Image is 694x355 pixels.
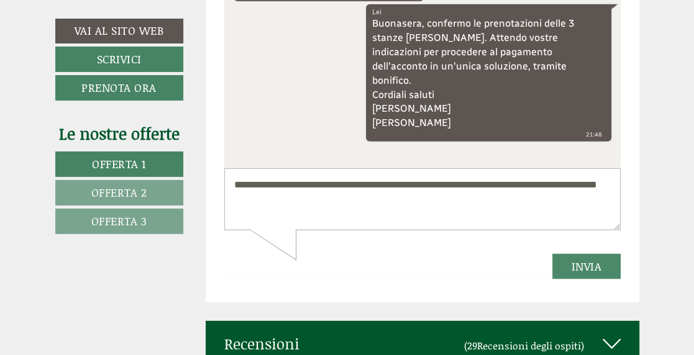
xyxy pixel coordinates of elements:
div: Lei [148,76,378,86]
span: Offerta 3 [91,213,147,229]
div: Le nostre offerte [55,122,183,145]
button: Invia [328,323,397,349]
span: Offerta 2 [91,184,147,200]
div: Hotel Edel.Weiss [19,36,193,46]
span: Recensioni degli ospiti [477,338,581,353]
small: (29 ) [464,338,584,353]
a: Vai al sito web [55,19,183,43]
div: Buonasera, confermo le prenotazioni delle 3 stanze [PERSON_NAME]. Attendo vostre indicazioni per ... [142,74,387,210]
a: Prenota ora [55,75,183,101]
small: 21:47 [19,60,193,69]
span: Offerta 1 [92,156,146,172]
div: lunedì [172,9,224,30]
div: Buon giorno, come possiamo aiutarla? [9,34,199,71]
small: 21:48 [148,200,378,209]
a: Scrivici [55,47,183,72]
